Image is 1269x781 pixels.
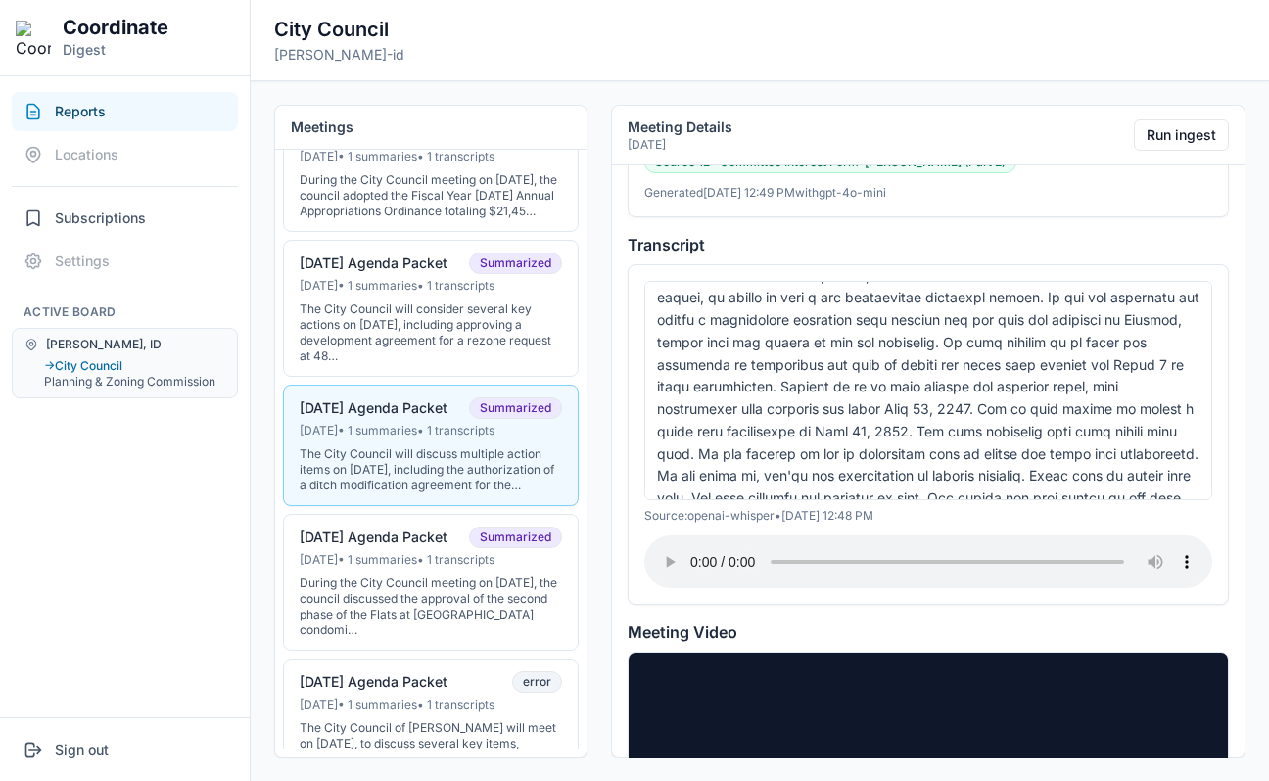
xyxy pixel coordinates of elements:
div: [DATE] • 1 summaries • 1 transcripts [300,149,562,164]
h2: Meetings [291,117,571,137]
button: [DATE] Agenda PacketSummarized[DATE]• 1 summaries• 1 transcriptsDuring the City Council meeting o... [283,111,579,232]
h2: City Council [274,16,404,43]
span: Reports [55,102,106,121]
div: [DATE] Agenda Packet [300,673,447,691]
button: Subscriptions [12,199,238,238]
div: [DATE] • 1 summaries • 1 transcripts [300,552,562,568]
h1: Coordinate [63,16,168,40]
p: Generated [DATE] 12:49 PM with gpt-4o-mini [644,185,1212,201]
p: [DATE] [628,137,732,153]
span: error [512,671,562,693]
h4: Meeting Video [628,620,1229,644]
div: [DATE] Agenda Packet [300,528,447,546]
div: The City Council will discuss multiple action items on [DATE], including the authorization of a d... [300,446,562,493]
button: Settings [12,242,238,281]
div: During the City Council meeting on [DATE], the council discussed the approval of the second phase... [300,575,562,638]
div: [DATE] • 1 summaries • 1 transcripts [300,278,562,294]
span: Summarized [469,253,562,274]
button: [DATE] Agenda PacketSummarized[DATE]• 1 summaries• 1 transcriptsThe City Council will consider se... [283,240,579,377]
div: [DATE] • 1 summaries • 1 transcripts [300,423,562,438]
h4: Transcript [628,233,1229,256]
div: [DATE] • 1 summaries • 1 transcripts [300,697,562,712]
div: Source: openai-whisper • [DATE] 12:48 PM [644,508,1212,524]
div: [DATE] Agenda Packet [300,399,447,417]
p: [PERSON_NAME]-id [274,45,404,65]
span: [PERSON_NAME], ID [46,337,162,352]
button: [DATE] Agenda PacketSummarized[DATE]• 1 summaries• 1 transcriptsThe City Council will discuss mul... [283,385,579,506]
button: Run ingest [1134,119,1229,151]
span: Summarized [469,527,562,548]
div: lo ips dolorsitametc ad el seddoei temporincid utlaboree dol mag Aliqu Enimad Minimveniam qu nost... [644,281,1212,500]
button: Sign out [12,730,238,769]
span: Subscriptions [55,208,146,228]
div: [DATE] Agenda Packet [300,254,447,272]
button: [DATE] Agenda PacketSummarized[DATE]• 1 summaries• 1 transcriptsDuring the City Council meeting o... [283,514,579,651]
div: During the City Council meeting on [DATE], the council adopted the Fiscal Year [DATE] Annual Appr... [300,172,562,219]
span: Settings [55,252,110,271]
h2: Active Board [12,304,238,320]
button: Planning & Zoning Commission [44,374,225,390]
span: Locations [55,145,118,164]
img: Coordinate [16,21,51,56]
button: →City Council [44,358,225,374]
h2: Meeting Details [628,117,732,137]
span: Summarized [469,397,562,419]
div: The City Council will consider several key actions on [DATE], including approving a development a... [300,301,562,364]
audio: Your browser does not support the audio element. [644,535,1212,588]
button: Reports [12,92,238,131]
p: Digest [63,40,168,60]
button: Locations [12,135,238,174]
